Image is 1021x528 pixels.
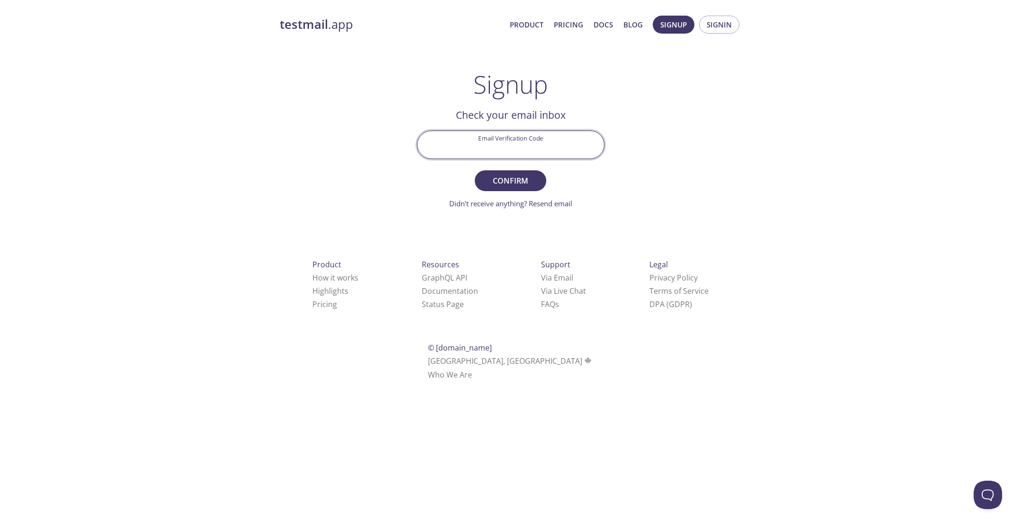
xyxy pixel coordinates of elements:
[473,70,548,98] h1: Signup
[649,259,668,270] span: Legal
[541,273,573,283] a: Via Email
[623,18,643,31] a: Blog
[555,299,559,309] span: s
[649,273,698,283] a: Privacy Policy
[475,170,546,191] button: Confirm
[660,18,687,31] span: Signup
[449,199,572,208] a: Didn't receive anything? Resend email
[417,107,604,123] h2: Check your email inbox
[554,18,583,31] a: Pricing
[422,273,467,283] a: GraphQL API
[280,17,502,33] a: testmail.app
[510,18,543,31] a: Product
[312,273,358,283] a: How it works
[541,259,570,270] span: Support
[649,299,692,309] a: DPA (GDPR)
[312,299,337,309] a: Pricing
[653,16,694,34] button: Signup
[312,259,341,270] span: Product
[422,286,478,296] a: Documentation
[974,481,1002,509] iframe: Help Scout Beacon - Open
[422,299,464,309] a: Status Page
[428,356,593,366] span: [GEOGRAPHIC_DATA], [GEOGRAPHIC_DATA]
[594,18,613,31] a: Docs
[428,370,472,380] a: Who We Are
[312,286,348,296] a: Highlights
[485,174,535,187] span: Confirm
[428,343,492,353] span: © [DOMAIN_NAME]
[541,299,559,309] a: FAQ
[699,16,739,34] button: Signin
[280,16,328,33] strong: testmail
[649,286,709,296] a: Terms of Service
[422,259,459,270] span: Resources
[541,286,586,296] a: Via Live Chat
[707,18,732,31] span: Signin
